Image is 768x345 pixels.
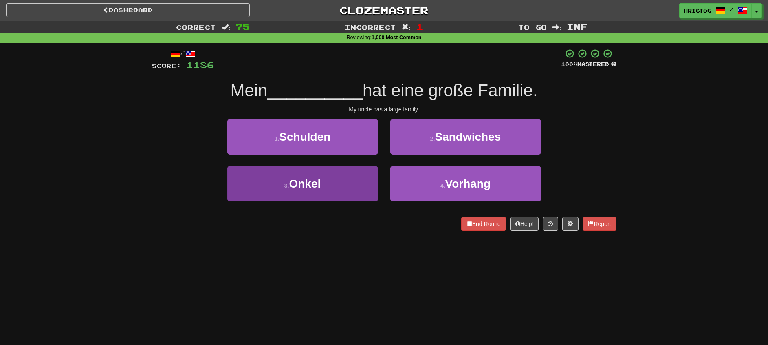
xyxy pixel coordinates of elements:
[152,62,181,69] span: Score:
[227,166,378,201] button: 3.Onkel
[518,23,547,31] span: To go
[6,3,250,17] a: Dashboard
[390,119,541,155] button: 2.Sandwiches
[279,130,330,143] span: Schulden
[729,7,733,12] span: /
[561,61,577,67] span: 100 %
[684,7,711,14] span: HristoG
[222,24,231,31] span: :
[363,81,538,100] span: hat eine große Familie.
[430,135,435,142] small: 2 .
[390,166,541,201] button: 4.Vorhang
[440,182,445,189] small: 4 .
[402,24,411,31] span: :
[289,177,321,190] span: Onkel
[372,35,421,40] strong: 1,000 Most Common
[552,24,561,31] span: :
[583,217,616,231] button: Report
[262,3,506,18] a: Clozemaster
[275,135,279,142] small: 1 .
[152,49,214,59] div: /
[236,22,250,31] span: 75
[176,23,216,31] span: Correct
[510,217,539,231] button: Help!
[284,182,289,189] small: 3 .
[435,130,501,143] span: Sandwiches
[679,3,752,18] a: HristoG /
[543,217,558,231] button: Round history (alt+y)
[186,60,214,70] span: 1186
[345,23,396,31] span: Incorrect
[561,61,616,68] div: Mastered
[227,119,378,155] button: 1.Schulden
[461,217,506,231] button: End Round
[267,81,363,100] span: __________
[230,81,267,100] span: Mein
[416,22,423,31] span: 1
[567,22,588,31] span: Inf
[445,177,491,190] span: Vorhang
[152,105,616,113] div: My uncle has a large family.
